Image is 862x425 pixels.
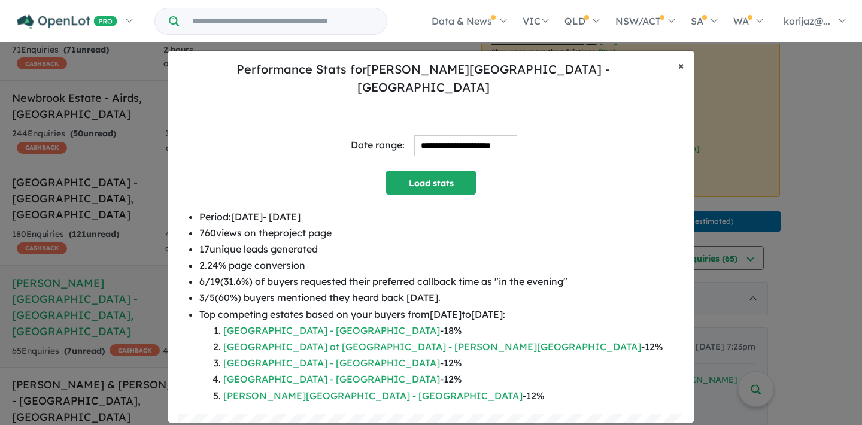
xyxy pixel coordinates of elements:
input: Try estate name, suburb, builder or developer [181,8,384,34]
li: - 12 % [223,355,663,371]
a: [GEOGRAPHIC_DATA] - [GEOGRAPHIC_DATA] [223,324,440,336]
li: - 12 % [223,339,663,355]
span: korijaz@... [784,15,830,27]
li: - 12 % [223,388,663,404]
span: × [678,59,684,72]
a: [GEOGRAPHIC_DATA] - [GEOGRAPHIC_DATA] [223,357,440,369]
a: [GEOGRAPHIC_DATA] - [GEOGRAPHIC_DATA] [223,373,440,385]
li: Top competing estates based on your buyers from [DATE] to [DATE] : [199,306,663,404]
button: Load stats [386,171,476,195]
li: 3 / 5 ( 60 %) buyers mentioned they heard back [DATE]. [199,290,663,306]
a: [GEOGRAPHIC_DATA] at [GEOGRAPHIC_DATA] - [PERSON_NAME][GEOGRAPHIC_DATA] [223,341,641,353]
h5: Performance Stats for [PERSON_NAME][GEOGRAPHIC_DATA] - [GEOGRAPHIC_DATA] [178,60,669,96]
div: Date range: [351,137,405,153]
a: [PERSON_NAME][GEOGRAPHIC_DATA] - [GEOGRAPHIC_DATA] [223,390,523,402]
img: Openlot PRO Logo White [17,14,117,29]
li: 2.24 % page conversion [199,257,663,274]
li: 760 views on the project page [199,225,663,241]
li: 17 unique leads generated [199,241,663,257]
li: - 12 % [223,371,663,387]
li: Period: [DATE] - [DATE] [199,209,663,225]
li: - 18 % [223,323,663,339]
li: 6 / 19 ( 31.6 %) of buyers requested their preferred callback time as " in the evening " [199,274,663,290]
